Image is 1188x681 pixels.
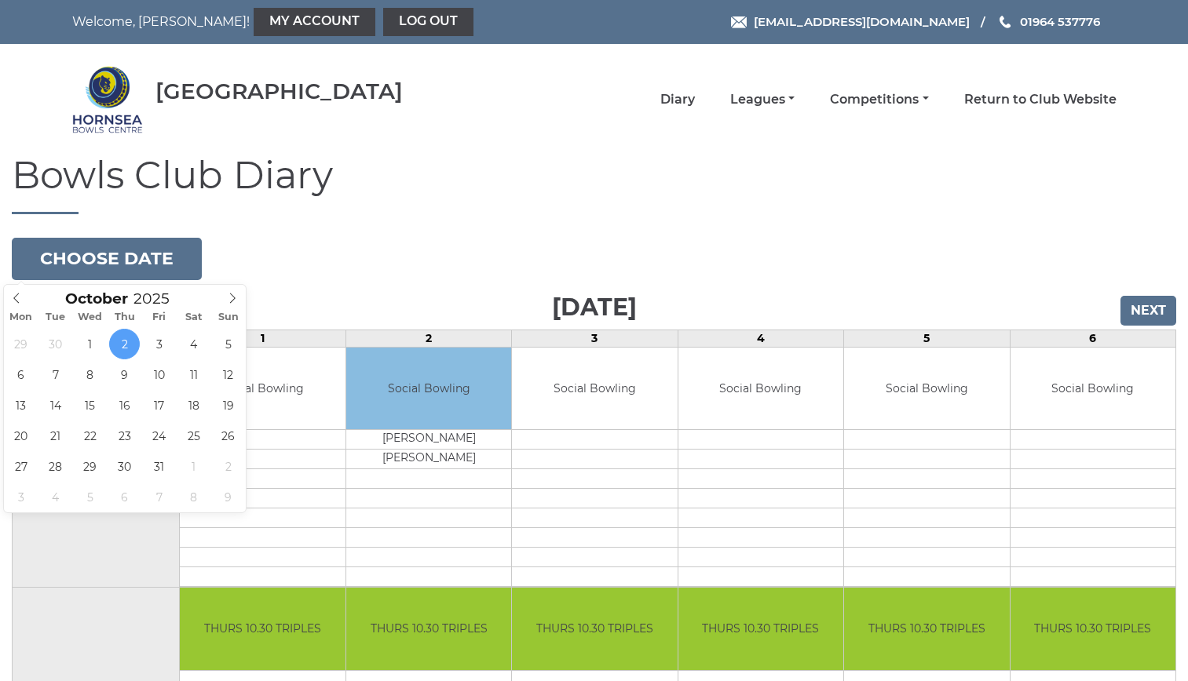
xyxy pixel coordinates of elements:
span: October 20, 2025 [5,421,36,451]
img: Email [731,16,747,28]
a: Phone us 01964 537776 [997,13,1100,31]
td: THURS 10.30 TRIPLES [346,588,511,670]
span: October 19, 2025 [213,390,243,421]
img: Hornsea Bowls Centre [72,64,143,135]
span: November 1, 2025 [178,451,209,482]
td: Social Bowling [346,348,511,430]
td: [PERSON_NAME] [346,450,511,469]
a: Return to Club Website [964,91,1117,108]
td: THURS 10.30 TRIPLES [512,588,677,670]
td: THURS 10.30 TRIPLES [844,588,1009,670]
span: October 8, 2025 [75,359,105,390]
span: October 22, 2025 [75,421,105,451]
a: Competitions [830,91,928,108]
span: November 2, 2025 [213,451,243,482]
td: 3 [512,330,678,347]
span: October 2, 2025 [109,329,140,359]
input: Next [1120,296,1176,326]
span: October 31, 2025 [144,451,174,482]
span: 01964 537776 [1020,14,1100,29]
span: October 15, 2025 [75,390,105,421]
a: My Account [254,8,375,36]
span: October 17, 2025 [144,390,174,421]
span: October 7, 2025 [40,359,71,390]
span: November 7, 2025 [144,482,174,512]
td: Social Bowling [678,348,843,430]
span: October 1, 2025 [75,329,105,359]
a: Email [EMAIL_ADDRESS][DOMAIN_NAME] [731,13,970,31]
span: October 3, 2025 [144,329,174,359]
span: September 30, 2025 [40,329,71,359]
td: 6 [1010,330,1176,347]
span: [EMAIL_ADDRESS][DOMAIN_NAME] [754,14,970,29]
nav: Welcome, [PERSON_NAME]! [72,8,494,36]
span: October 12, 2025 [213,359,243,390]
td: THURS 10.30 TRIPLES [180,588,345,670]
span: October 14, 2025 [40,390,71,421]
span: November 5, 2025 [75,482,105,512]
span: October 5, 2025 [213,329,243,359]
td: Social Bowling [180,348,345,430]
input: Scroll to increment [128,290,189,308]
span: Tue [38,312,73,322]
span: November 8, 2025 [178,482,209,512]
span: October 21, 2025 [40,421,71,451]
a: Diary [660,91,695,108]
td: 4 [678,330,843,347]
span: Wed [73,312,108,322]
img: Phone us [1000,16,1011,28]
span: November 4, 2025 [40,482,71,512]
td: 1 [180,330,345,347]
span: October 10, 2025 [144,359,174,390]
td: Social Bowling [844,348,1009,430]
span: Thu [108,312,142,322]
td: THURS 10.30 TRIPLES [678,588,843,670]
span: October 11, 2025 [178,359,209,390]
td: Social Bowling [512,348,677,430]
span: Fri [142,312,177,322]
a: Log out [383,8,473,36]
td: THURS 10.30 TRIPLES [1011,588,1176,670]
span: October 27, 2025 [5,451,36,482]
span: October 28, 2025 [40,451,71,482]
span: October 26, 2025 [213,421,243,451]
span: November 9, 2025 [213,482,243,512]
span: October 9, 2025 [109,359,140,390]
span: Sat [177,312,211,322]
span: October 24, 2025 [144,421,174,451]
span: October 16, 2025 [109,390,140,421]
a: Leagues [730,91,795,108]
span: October 23, 2025 [109,421,140,451]
td: [PERSON_NAME] [346,430,511,450]
span: Scroll to increment [65,292,128,307]
span: October 30, 2025 [109,451,140,482]
span: October 25, 2025 [178,421,209,451]
span: October 29, 2025 [75,451,105,482]
span: October 18, 2025 [178,390,209,421]
td: Social Bowling [1011,348,1176,430]
span: November 3, 2025 [5,482,36,512]
td: 2 [345,330,511,347]
h1: Bowls Club Diary [12,155,1176,214]
span: October 4, 2025 [178,329,209,359]
span: September 29, 2025 [5,329,36,359]
span: Mon [4,312,38,322]
td: 5 [844,330,1010,347]
button: Choose date [12,238,202,280]
span: Sun [211,312,246,322]
span: November 6, 2025 [109,482,140,512]
span: October 13, 2025 [5,390,36,421]
span: October 6, 2025 [5,359,36,390]
div: [GEOGRAPHIC_DATA] [155,79,403,104]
